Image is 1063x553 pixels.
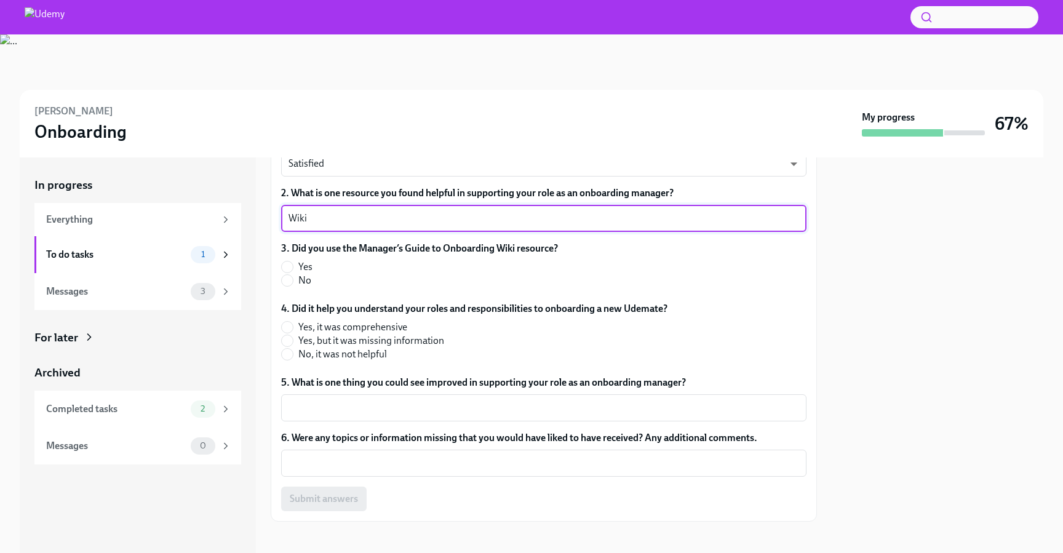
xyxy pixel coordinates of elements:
[281,186,806,200] label: 2. What is one resource you found helpful in supporting your role as an onboarding manager?
[34,177,241,193] a: In progress
[25,7,65,27] img: Udemy
[34,330,78,346] div: For later
[298,274,311,287] span: No
[281,376,806,389] label: 5. What is one thing you could see improved in supporting your role as an onboarding manager?
[281,242,558,255] label: 3. Did you use the Manager’s Guide to Onboarding Wiki resource?
[46,402,186,416] div: Completed tasks
[995,113,1029,135] h3: 67%
[34,391,241,428] a: Completed tasks2
[193,287,213,296] span: 3
[298,320,407,334] span: Yes, it was comprehensive
[34,330,241,346] a: For later
[46,213,215,226] div: Everything
[298,260,313,274] span: Yes
[34,203,241,236] a: Everything
[281,302,667,316] label: 4. Did it help you understand your roles and responsibilities to onboarding a new Udemate?
[281,151,806,177] div: Satisfied
[298,334,444,348] span: Yes, but it was missing information
[34,273,241,310] a: Messages3
[46,248,186,261] div: To do tasks
[193,441,213,450] span: 0
[281,431,806,445] label: 6. Were any topics or information missing that you would have liked to have received? Any additio...
[34,428,241,464] a: Messages0
[298,348,387,361] span: No, it was not helpful
[46,285,186,298] div: Messages
[34,236,241,273] a: To do tasks1
[34,105,113,118] h6: [PERSON_NAME]
[194,250,212,259] span: 1
[46,439,186,453] div: Messages
[34,121,127,143] h3: Onboarding
[193,404,212,413] span: 2
[862,111,915,124] strong: My progress
[289,211,799,226] textarea: Wiki
[34,365,241,381] a: Archived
